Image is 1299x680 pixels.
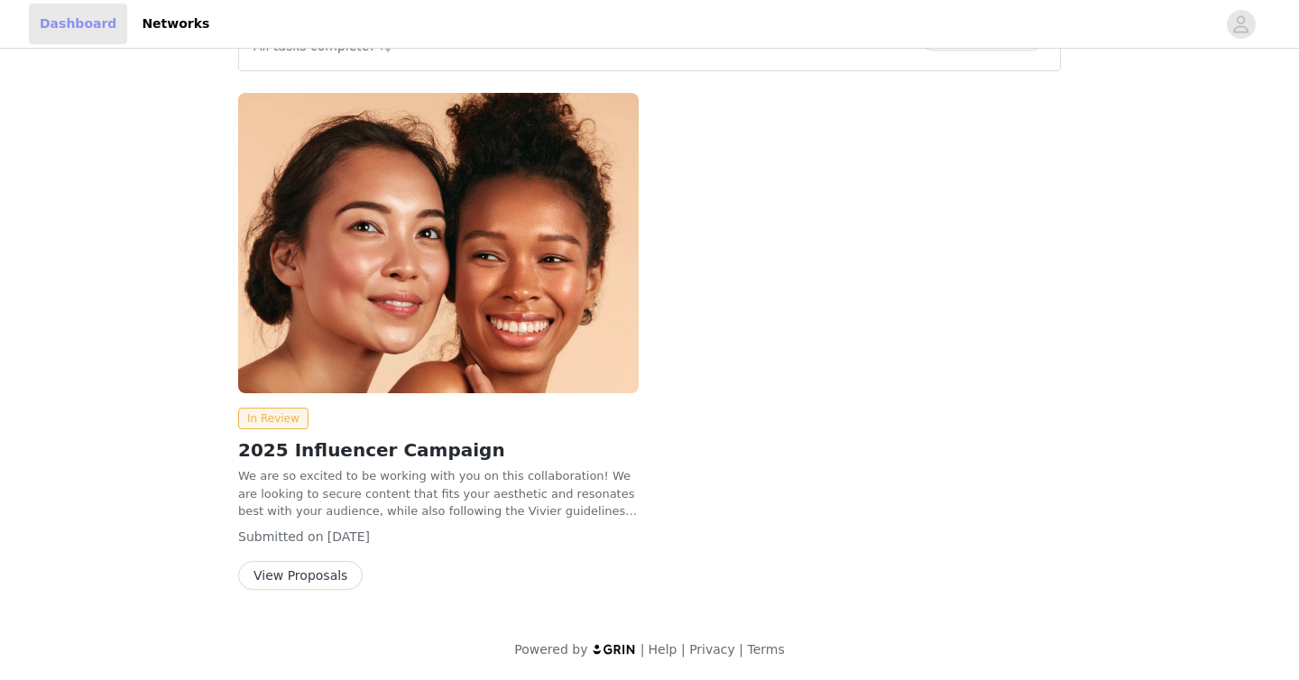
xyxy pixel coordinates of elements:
a: Help [649,642,677,657]
a: Dashboard [29,4,127,44]
img: Vivier [238,93,639,393]
span: Submitted on [238,529,324,544]
span: | [681,642,686,657]
span: Powered by [514,642,587,657]
img: logo [592,643,637,655]
a: Privacy [689,642,735,657]
h2: 2025 Influencer Campaign [238,436,639,464]
button: View Proposals [238,561,363,590]
span: [DATE] [327,529,370,544]
span: | [739,642,743,657]
span: | [640,642,645,657]
span: In Review [238,408,309,429]
a: Terms [747,642,784,657]
div: avatar [1232,10,1249,39]
a: View Proposals [238,569,363,583]
a: Networks [131,4,220,44]
p: We are so excited to be working with you on this collaboration! We are looking to secure content ... [238,467,639,520]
